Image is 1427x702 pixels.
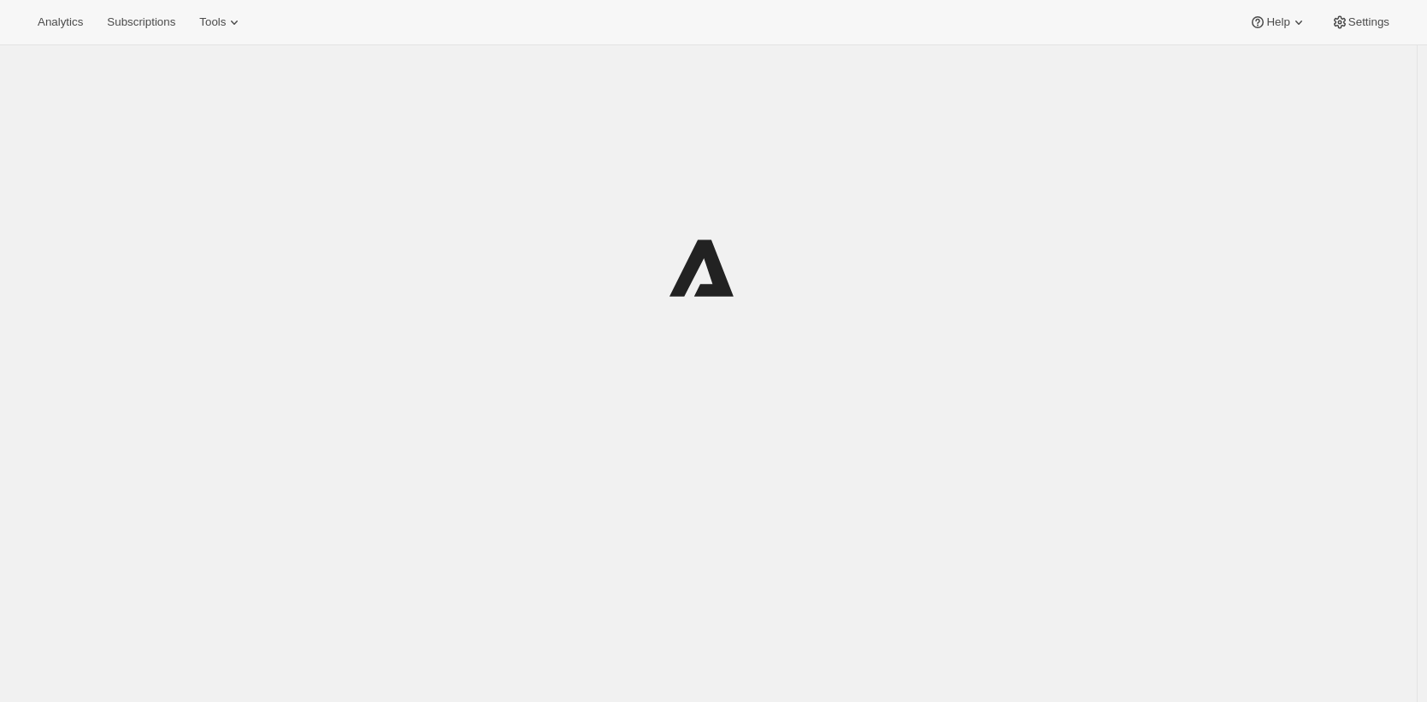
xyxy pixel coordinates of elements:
button: Help [1239,10,1317,34]
button: Analytics [27,10,93,34]
span: Help [1266,15,1289,29]
span: Analytics [38,15,83,29]
span: Tools [199,15,226,29]
span: Settings [1348,15,1389,29]
span: Subscriptions [107,15,175,29]
button: Tools [189,10,253,34]
button: Subscriptions [97,10,186,34]
button: Settings [1321,10,1400,34]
